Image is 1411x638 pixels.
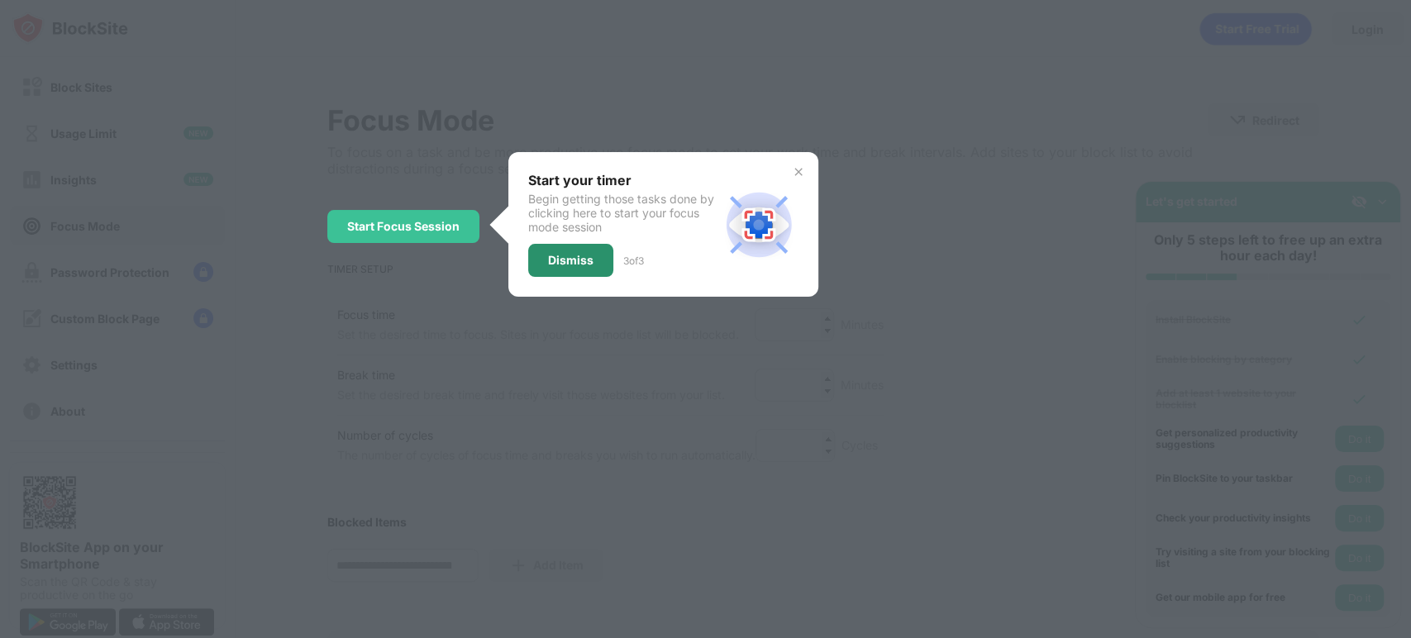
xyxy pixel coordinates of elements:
div: Start your timer [528,172,719,188]
div: Dismiss [548,254,593,267]
img: x-button.svg [792,165,805,179]
img: focus-mode-session.svg [719,185,798,264]
div: Start Focus Session [347,220,460,233]
div: 3 of 3 [623,255,644,267]
div: Begin getting those tasks done by clicking here to start your focus mode session [528,192,719,234]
